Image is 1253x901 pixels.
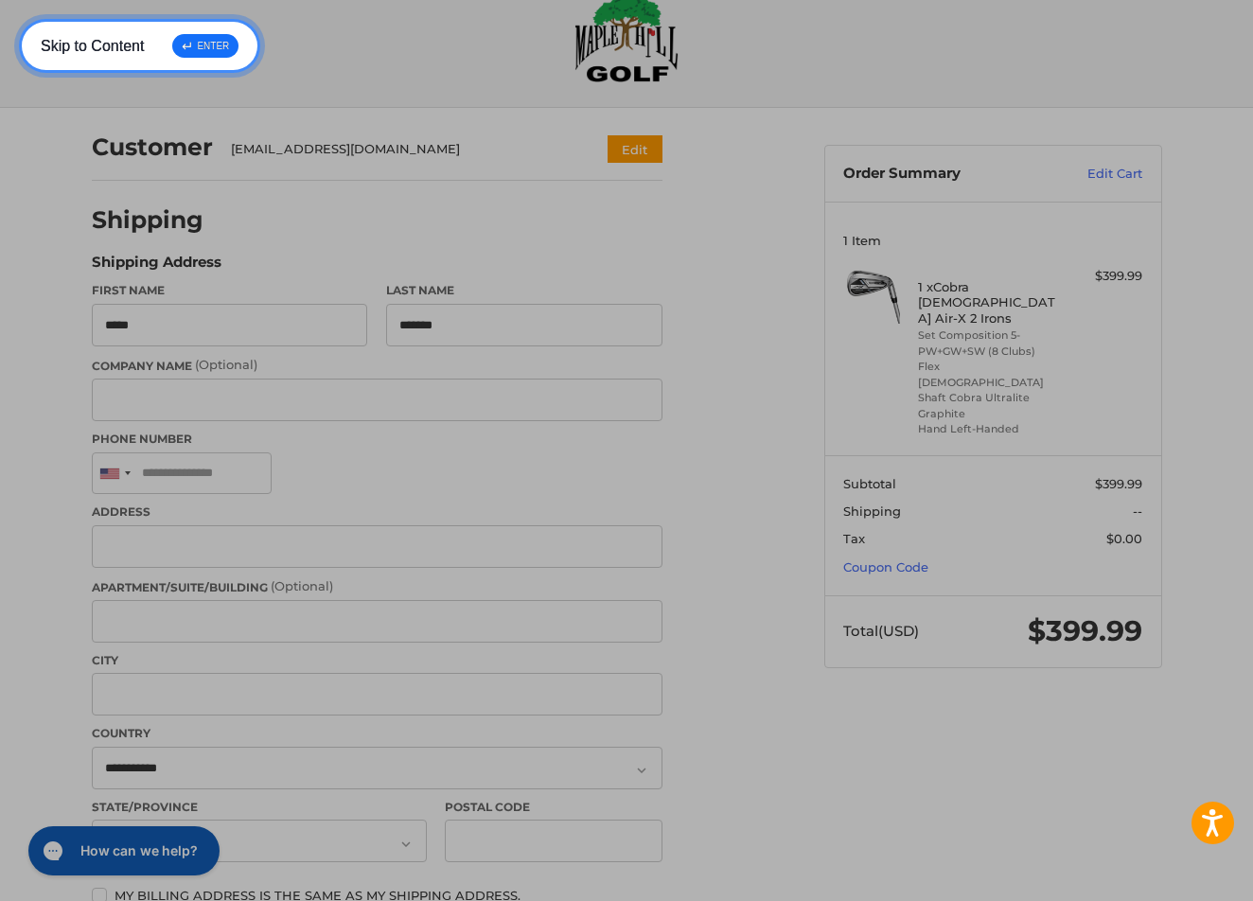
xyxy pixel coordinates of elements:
label: Company Name [92,356,662,375]
div: $399.99 [1068,267,1142,286]
div: [EMAIL_ADDRESS][DOMAIN_NAME] [231,140,571,159]
span: Shipping [843,503,901,519]
iframe: Gorgias live chat messenger [19,820,225,882]
label: City [92,652,662,669]
legend: Shipping Address [92,252,221,282]
span: $0.00 [1106,531,1142,546]
small: (Optional) [195,357,257,372]
div: United States: +1 [93,453,136,494]
label: Last Name [386,282,662,299]
small: (Optional) [271,578,333,593]
li: Shaft Cobra Ultralite Graphite [918,390,1063,421]
label: State/Province [92,799,427,816]
span: Subtotal [843,476,896,491]
a: Coupon Code [843,559,928,574]
label: Phone Number [92,431,662,448]
span: Tax [843,531,865,546]
a: Edit Cart [1047,165,1142,184]
li: Hand Left-Handed [918,421,1063,437]
label: Postal Code [445,799,662,816]
button: Edit [608,135,662,163]
h3: 1 Item [843,233,1142,248]
span: $399.99 [1095,476,1142,491]
li: Set Composition 5-PW+GW+SW (8 Clubs) [918,327,1063,359]
span: Total (USD) [843,622,919,640]
h4: 1 x Cobra [DEMOGRAPHIC_DATA] Air-X 2 Irons [918,279,1063,326]
iframe: Google Customer Reviews [1097,850,1253,901]
label: First Name [92,282,368,299]
label: Address [92,503,662,521]
label: Apartment/Suite/Building [92,577,662,596]
h2: Shipping [92,205,203,235]
span: $399.99 [1028,613,1142,648]
li: Flex [DEMOGRAPHIC_DATA] [918,359,1063,390]
label: Country [92,725,662,742]
h3: Order Summary [843,165,1047,184]
span: -- [1133,503,1142,519]
h2: Customer [92,132,213,162]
